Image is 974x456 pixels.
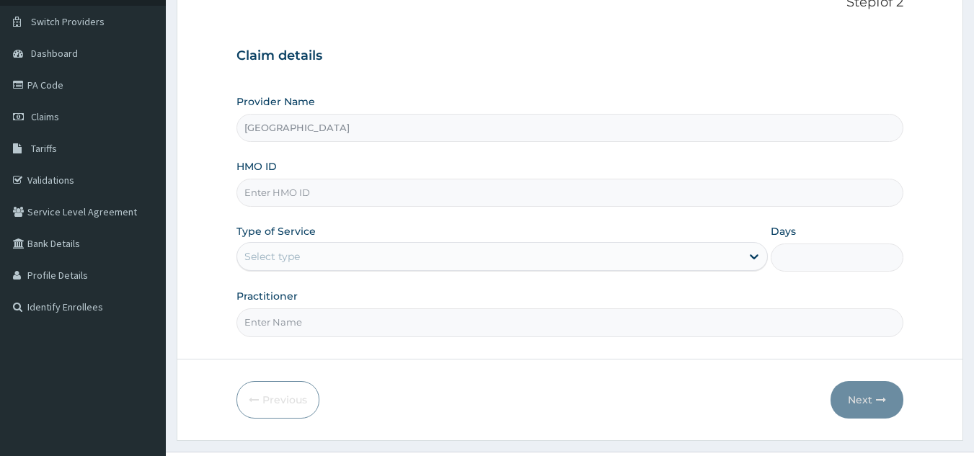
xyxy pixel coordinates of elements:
span: Tariffs [31,142,57,155]
span: Claims [31,110,59,123]
button: Next [831,381,903,419]
label: Practitioner [236,289,298,303]
label: Days [771,224,796,238]
h3: Claim details [236,48,904,64]
input: Enter Name [236,308,904,336]
label: Type of Service [236,224,316,238]
span: Dashboard [31,47,78,60]
div: Select type [244,249,300,264]
input: Enter HMO ID [236,179,904,207]
label: HMO ID [236,159,277,174]
span: Switch Providers [31,15,105,28]
button: Previous [236,381,319,419]
label: Provider Name [236,94,315,109]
